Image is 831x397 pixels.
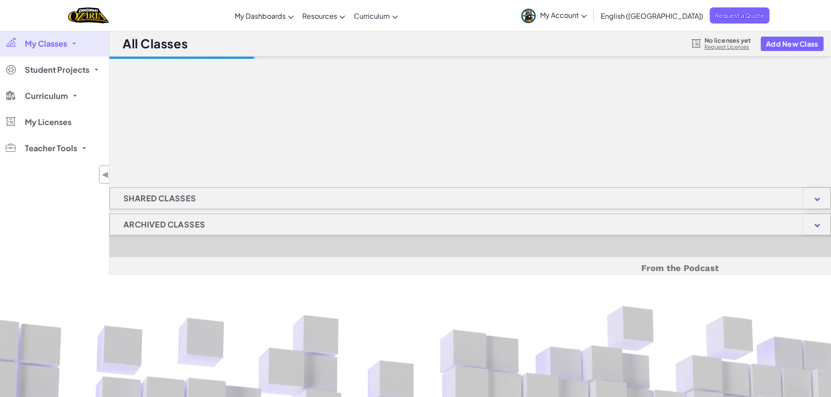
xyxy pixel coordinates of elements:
span: Curriculum [25,92,68,100]
a: Curriculum [349,4,402,27]
h1: Archived Classes [110,214,219,235]
h1: Shared Classes [110,187,210,209]
img: Home [68,7,109,24]
span: Student Projects [25,66,89,74]
span: English ([GEOGRAPHIC_DATA]) [601,11,703,20]
a: English ([GEOGRAPHIC_DATA]) [596,4,708,27]
span: My Licenses [25,118,72,126]
h5: From the Podcast [222,261,719,275]
span: Curriculum [354,11,390,20]
a: My Dashboards [230,4,298,27]
a: Resources [298,4,349,27]
span: No licenses yet [704,37,751,44]
a: My Account [517,2,591,29]
span: Resources [302,11,337,20]
a: Request a Quote [710,7,769,24]
button: Add New Class [761,37,824,51]
span: My Dashboards [235,11,286,20]
span: My Classes [25,40,67,48]
span: Teacher Tools [25,144,77,152]
img: avatar [521,9,536,23]
a: Ozaria by CodeCombat logo [68,7,109,24]
h1: All Classes [123,35,188,52]
span: My Account [540,10,587,20]
a: Request Licenses [704,44,751,51]
span: ◀ [102,168,109,181]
